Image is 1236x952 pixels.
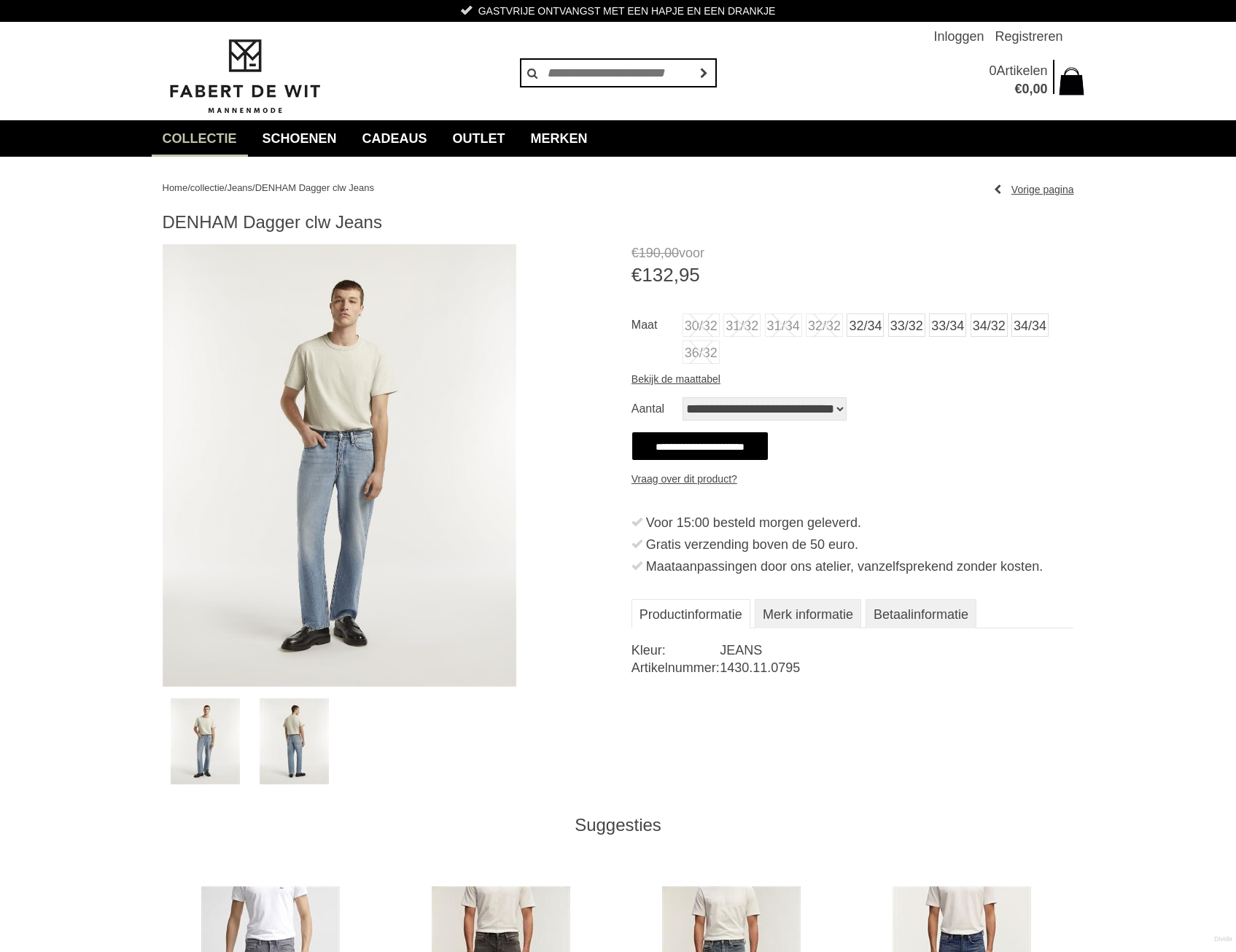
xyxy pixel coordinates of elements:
a: Cadeaus [351,120,438,157]
span: / [225,182,228,193]
a: collectie [152,120,248,157]
a: Inloggen [933,22,984,51]
span: Artikelen [996,63,1047,78]
span: 00 [1033,82,1047,96]
a: Productinformatie [631,599,750,628]
dt: Artikelnummer: [631,659,720,676]
a: Merken [520,120,599,157]
a: 34/32 [971,313,1008,337]
h1: DENHAM Dagger clw Jeans [163,211,1074,233]
a: Divide [1214,930,1232,948]
span: 0 [989,63,996,78]
span: € [631,264,642,286]
span: € [1014,82,1022,96]
a: Betaalinformatie [866,599,976,628]
span: / [187,182,190,193]
span: / [252,182,255,193]
a: Vraag over dit product? [631,468,737,490]
a: Jeans [227,182,252,193]
a: 33/34 [929,313,966,337]
img: denham-dagger-clw-jeans [171,698,240,784]
a: Schoenen [252,120,348,157]
span: 190 [639,246,661,260]
ul: Maat [631,313,1074,368]
div: Suggesties [163,814,1074,836]
label: Aantal [631,397,683,421]
span: , [1029,82,1033,96]
a: 33/32 [888,313,925,337]
span: € [631,246,639,260]
img: denham-dagger-clw-jeans [260,698,329,784]
dt: Kleur: [631,641,720,659]
span: , [661,246,664,260]
a: Merk informatie [755,599,861,628]
span: 132 [642,264,673,286]
span: , [674,264,679,286]
a: Home [163,182,188,193]
span: 00 [664,246,679,260]
dd: JEANS [720,641,1073,659]
div: Gratis verzending boven de 50 euro. [646,534,1074,555]
a: 34/34 [1011,313,1049,337]
span: 0 [1022,82,1029,96]
dd: 1430.11.0795 [720,659,1073,676]
img: DENHAM Dagger clw Jeans [163,244,517,687]
a: Vorige pagina [994,179,1074,200]
a: Outlet [442,120,516,157]
a: Bekijk de maattabel [631,368,720,390]
a: collectie [190,182,225,193]
a: DENHAM Dagger clw Jeans [255,182,374,193]
span: voor [631,244,1074,262]
span: 95 [679,264,700,286]
a: 32/34 [847,313,884,337]
div: Voor 15:00 besteld morgen geleverd. [646,512,1074,534]
a: Registreren [995,22,1062,51]
li: Maataanpassingen door ons atelier, vanzelfsprekend zonder kosten. [631,555,1074,577]
img: Fabert de Wit [163,37,327,116]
